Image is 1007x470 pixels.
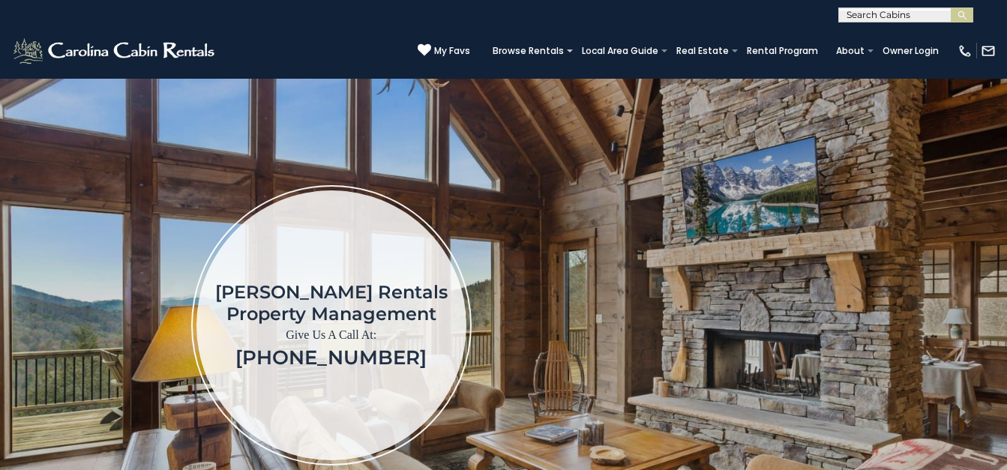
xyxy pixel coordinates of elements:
img: phone-regular-white.png [958,43,973,58]
a: My Favs [418,43,470,58]
a: Local Area Guide [574,40,666,61]
a: Rental Program [739,40,826,61]
a: [PHONE_NUMBER] [235,346,427,370]
img: White-1-2.png [11,36,219,66]
img: mail-regular-white.png [981,43,996,58]
a: Browse Rentals [485,40,571,61]
a: About [829,40,872,61]
a: Owner Login [875,40,946,61]
span: My Favs [434,44,470,58]
a: Real Estate [669,40,736,61]
p: Give Us A Call At: [215,325,448,346]
h1: [PERSON_NAME] Rentals Property Management [215,281,448,325]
